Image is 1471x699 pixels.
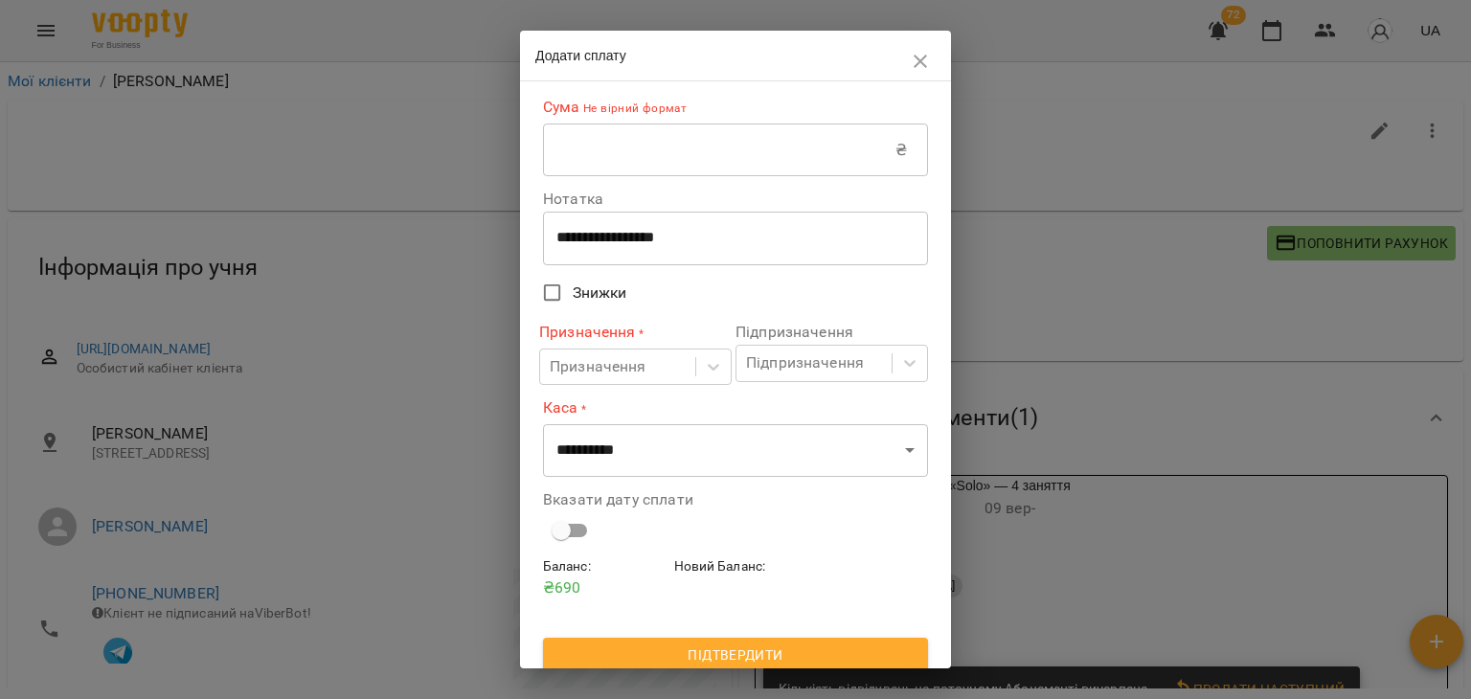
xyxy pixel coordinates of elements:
div: Призначення [550,355,646,378]
label: Нотатка [543,192,928,207]
button: Підтвердити [543,638,928,672]
label: Підпризначення [735,325,928,340]
label: Сума [543,97,928,119]
h6: Новий Баланс : [674,556,798,577]
div: Підпризначення [746,352,864,375]
p: ₴ [895,139,907,162]
label: Вказати дату сплати [543,492,928,507]
p: ₴ 690 [543,576,667,599]
label: Призначення [539,322,732,344]
span: Підтвердити [558,643,913,666]
span: Додати сплату [535,48,626,63]
span: Знижки [573,282,627,304]
h6: Баланс : [543,556,667,577]
p: Не вірний формат [580,100,688,119]
label: Каса [543,397,928,419]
